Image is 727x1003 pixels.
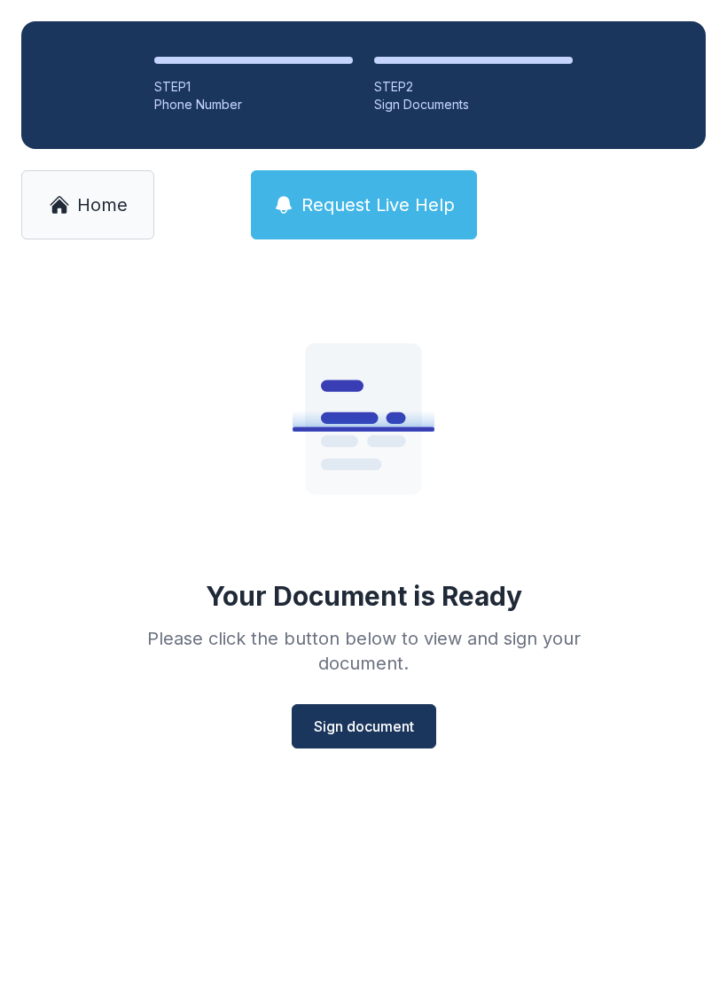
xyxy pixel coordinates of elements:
div: Your Document is Ready [206,580,522,612]
div: STEP 2 [374,78,573,96]
div: Please click the button below to view and sign your document. [108,626,619,676]
span: Home [77,192,128,217]
span: Request Live Help [301,192,455,217]
div: Phone Number [154,96,353,114]
span: Sign document [314,716,414,737]
div: Sign Documents [374,96,573,114]
div: STEP 1 [154,78,353,96]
